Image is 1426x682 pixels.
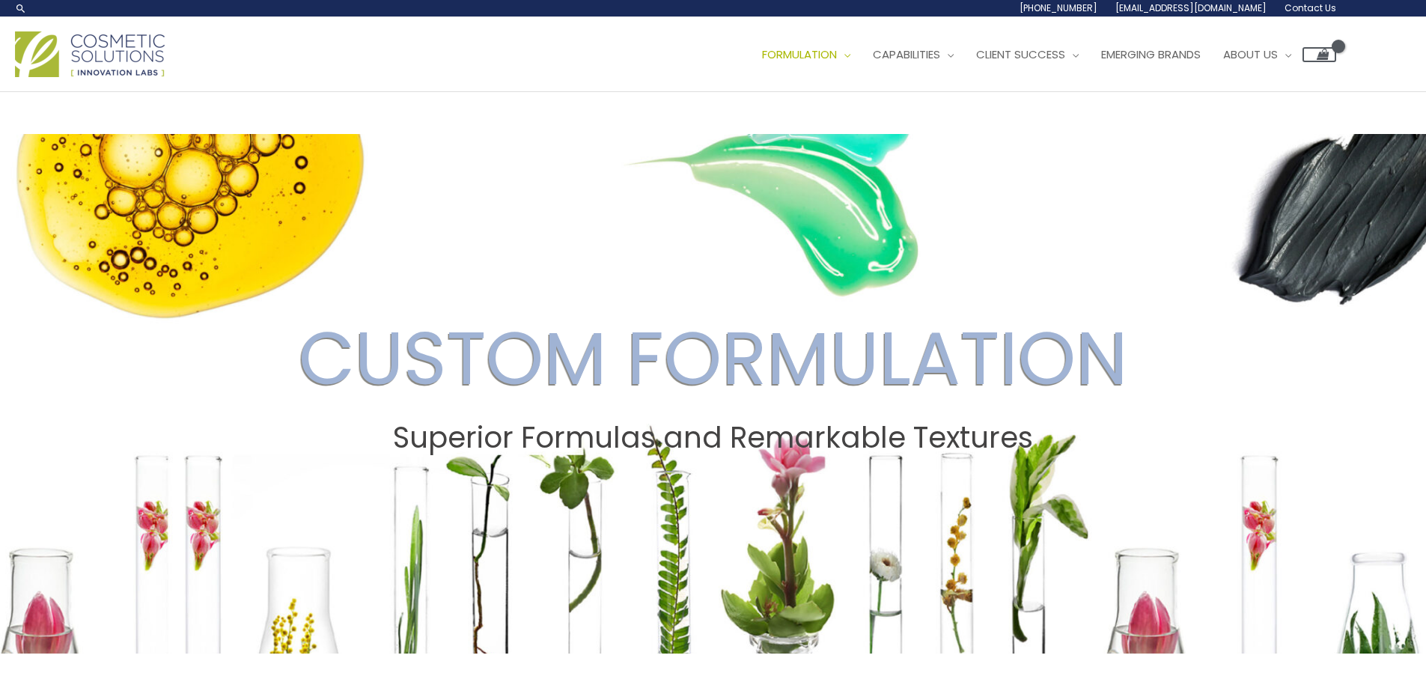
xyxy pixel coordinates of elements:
[1302,47,1336,62] a: View Shopping Cart, empty
[1223,46,1278,62] span: About Us
[1090,32,1212,77] a: Emerging Brands
[14,421,1412,455] h2: Superior Formulas and Remarkable Textures
[965,32,1090,77] a: Client Success
[15,2,27,14] a: Search icon link
[1020,1,1097,14] span: [PHONE_NUMBER]
[762,46,837,62] span: Formulation
[976,46,1065,62] span: Client Success
[14,314,1412,403] h2: CUSTOM FORMULATION
[873,46,940,62] span: Capabilities
[1115,1,1267,14] span: [EMAIL_ADDRESS][DOMAIN_NAME]
[740,32,1336,77] nav: Site Navigation
[1285,1,1336,14] span: Contact Us
[15,31,165,77] img: Cosmetic Solutions Logo
[862,32,965,77] a: Capabilities
[1212,32,1302,77] a: About Us
[1101,46,1201,62] span: Emerging Brands
[751,32,862,77] a: Formulation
